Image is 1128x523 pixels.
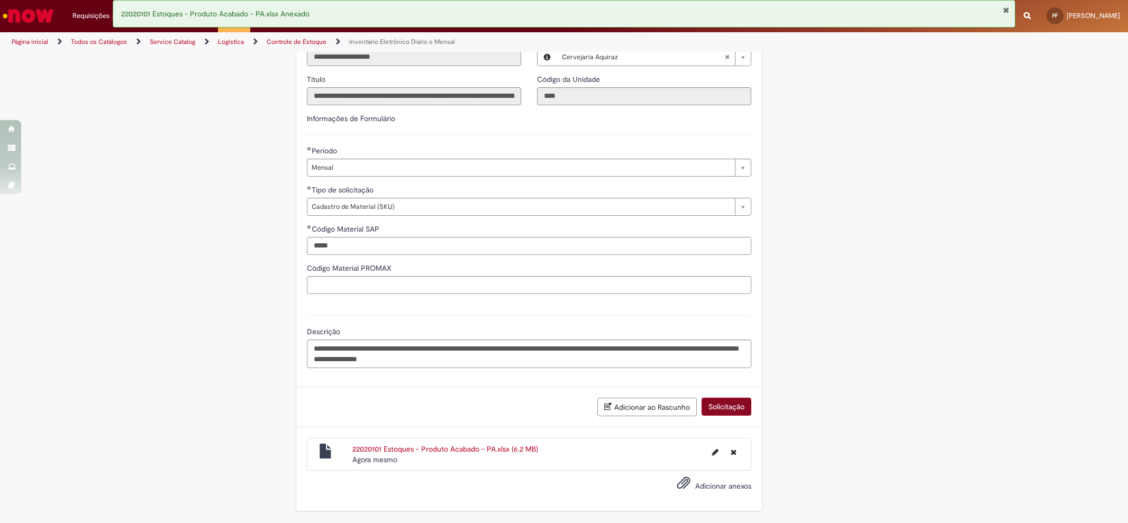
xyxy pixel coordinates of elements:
[150,38,195,46] a: Service Catalog
[8,32,744,52] ul: Trilhas de página
[307,186,312,190] span: Obrigatório Preenchido
[312,159,730,176] span: Mensal
[12,38,48,46] a: Página inicial
[562,49,724,66] span: Cervejaria Aquiraz
[352,455,397,464] span: Agora mesmo
[307,114,395,123] label: Informações de Formulário
[307,225,312,229] span: Obrigatório Preenchido
[349,38,455,46] a: Inventário Eletrônico Diário e Mensal
[267,38,326,46] a: Controle de Estoque
[307,146,312,151] span: Obrigatório Preenchido
[537,75,602,84] span: Somente leitura - Código da Unidade
[597,398,697,416] button: Adicionar ao Rascunho
[307,48,521,66] input: Email
[307,263,394,273] span: Código Material PROMAX
[538,49,557,66] button: Local, Visualizar este registro Cervejaria Aquiraz
[307,74,328,85] label: Somente leitura - Título
[695,481,751,491] span: Adicionar anexos
[702,398,751,416] button: Solicitação
[1052,12,1058,19] span: FF
[307,276,751,294] input: Código Material PROMAX
[312,198,730,215] span: Cadastro de Material (SKU)
[719,49,735,66] abbr: Limpar campo Local
[72,11,110,21] span: Requisições
[307,340,751,368] textarea: Descrição
[307,87,521,105] input: Título
[218,38,244,46] a: Logistica
[352,455,397,464] time: 28/09/2025 17:47:27
[307,75,328,84] span: Somente leitura - Título
[557,49,751,66] a: Cervejaria AquirazLimpar campo Local
[1,5,56,26] img: ServiceNow
[71,38,127,46] a: Todos os Catálogos
[312,146,339,155] span: Período
[674,473,693,498] button: Adicionar anexos
[724,444,743,461] button: Excluir 22020101 Estoques - Produto Acabado - PA.xlsx
[312,224,381,234] span: Código Material SAP
[537,87,751,105] input: Código da Unidade
[537,74,602,85] label: Somente leitura - Código da Unidade
[307,327,342,336] span: Descrição
[352,444,538,454] a: 22020101 Estoques - Produto Acabado - PA.xlsx (6.2 MB)
[312,185,376,195] span: Tipo de solicitação
[1003,6,1009,14] button: Fechar Notificação
[1067,11,1120,20] span: [PERSON_NAME]
[706,444,725,461] button: Editar nome de arquivo 22020101 Estoques - Produto Acabado - PA.xlsx
[112,12,121,21] span: 2
[121,9,310,19] span: 22020101 Estoques - Produto Acabado - PA.xlsx Anexado
[307,237,751,255] input: Código Material SAP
